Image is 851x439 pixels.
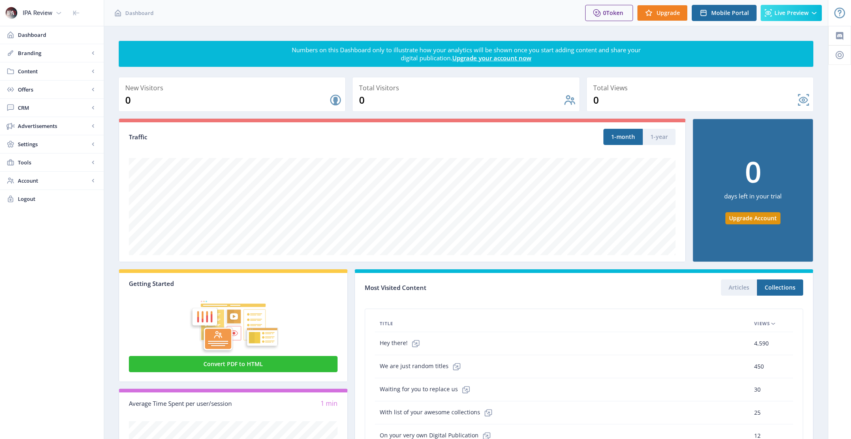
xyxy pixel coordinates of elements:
span: Tools [18,158,89,166]
button: 1-month [603,129,643,145]
div: 1 min [233,399,338,408]
span: Dashboard [125,9,154,17]
div: Most Visited Content [365,281,584,294]
button: Upgrade Account [725,212,780,224]
span: Upgrade [656,10,680,16]
img: properties.app_icon.jpg [5,6,18,19]
a: Upgrade your account now [452,54,531,62]
div: 0 [359,94,563,107]
button: Mobile Portal [692,5,757,21]
div: 0 [125,94,329,107]
div: Traffic [129,132,402,142]
span: CRM [18,104,89,112]
div: Getting Started [129,279,338,288]
span: Advertisements [18,122,89,130]
div: New Visitors [125,82,342,94]
span: Live Preview [774,10,808,16]
span: 450 [754,362,764,371]
div: Average Time Spent per user/session [129,399,233,408]
span: Content [18,67,89,75]
span: Settings [18,140,89,148]
button: Convert PDF to HTML [129,356,338,372]
button: Live Preview [761,5,822,21]
span: 4,590 [754,339,769,348]
span: 30 [754,385,761,394]
button: 0Token [585,5,633,21]
button: Collections [757,279,803,296]
div: days left in your trial [724,186,782,212]
div: Total Visitors [359,82,576,94]
span: We are just random titles [380,358,465,375]
span: Logout [18,195,97,203]
div: 0 [745,157,761,186]
div: Total Views [593,82,810,94]
span: Dashboard [18,31,97,39]
span: Title [380,319,393,328]
span: Token [606,9,623,17]
span: Views [754,319,770,328]
img: graphic [129,288,338,354]
div: IPA Review [23,4,52,22]
button: Articles [721,279,757,296]
div: Numbers on this Dashboard only to illustrate how your analytics will be shown once you start addi... [291,46,641,62]
span: Offers [18,85,89,94]
span: Hey there! [380,335,424,352]
span: Mobile Portal [711,10,749,16]
button: 1-year [643,129,676,145]
span: Branding [18,49,89,57]
button: Upgrade [637,5,688,21]
span: With list of your awesome collections [380,405,496,421]
span: Account [18,177,89,185]
div: 0 [593,94,797,107]
span: 25 [754,408,761,418]
span: Waiting for you to replace us [380,381,474,398]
